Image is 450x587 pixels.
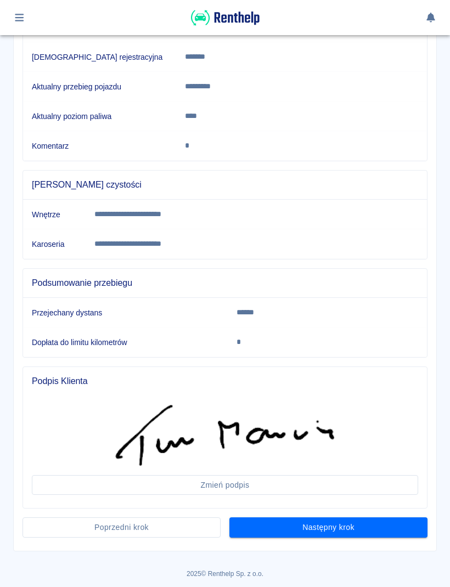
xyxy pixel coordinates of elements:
[32,278,418,289] span: Podsumowanie przebiegu
[229,517,428,538] button: Następny krok
[32,475,418,495] button: Zmień podpis
[115,404,335,466] img: Podpis
[32,179,418,190] span: [PERSON_NAME] czystości
[32,81,167,92] h6: Aktualny przebieg pojazdu
[32,337,219,348] h6: Dopłata do limitu kilometrów
[22,517,221,538] button: Poprzedni krok
[32,209,77,220] h6: Wnętrze
[32,239,77,250] h6: Karoseria
[32,307,219,318] h6: Przejechany dystans
[191,20,260,29] a: Renthelp logo
[32,111,167,122] h6: Aktualny poziom paliwa
[32,140,167,151] h6: Komentarz
[32,376,418,387] span: Podpis Klienta
[191,9,260,27] img: Renthelp logo
[32,52,167,63] h6: [DEMOGRAPHIC_DATA] rejestracyjna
